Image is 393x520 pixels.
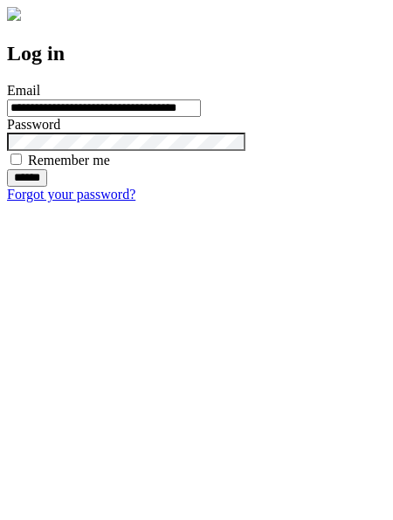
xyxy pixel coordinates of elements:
[7,42,386,65] h2: Log in
[7,187,135,202] a: Forgot your password?
[7,117,60,132] label: Password
[7,83,40,98] label: Email
[7,7,21,21] img: logo-4e3dc11c47720685a147b03b5a06dd966a58ff35d612b21f08c02c0306f2b779.png
[28,153,110,168] label: Remember me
